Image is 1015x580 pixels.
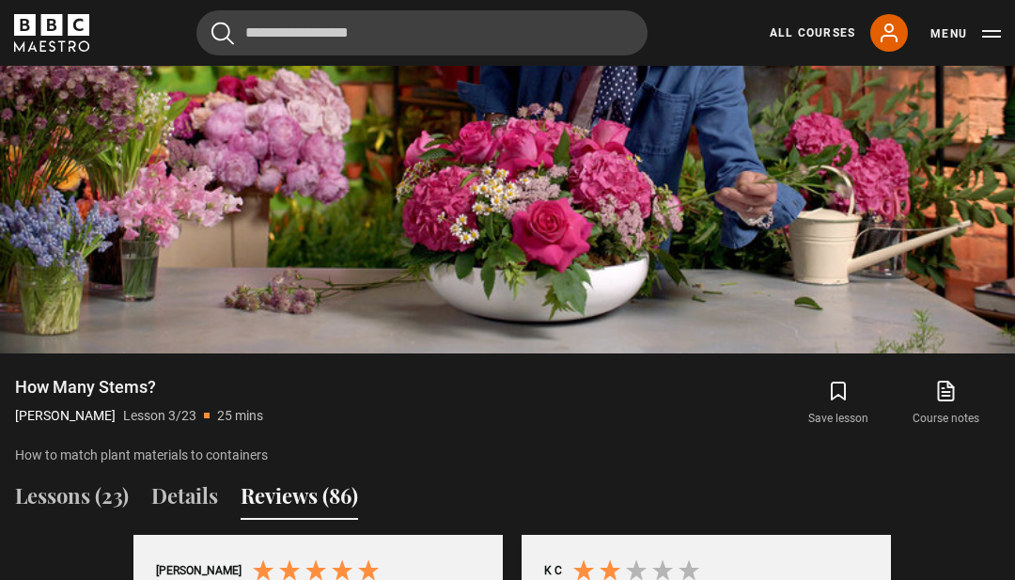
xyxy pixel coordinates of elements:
a: All Courses [770,24,855,41]
p: How to match plant materials to containers [15,446,1000,465]
button: Save lesson [785,376,892,431]
button: Lessons (23) [15,480,129,520]
p: Lesson 3/23 [123,406,196,426]
h1: How Many Stems? [15,376,263,399]
p: [PERSON_NAME] [15,406,116,426]
a: Course notes [893,376,1000,431]
p: 25 mins [217,406,263,426]
input: Search [196,10,648,55]
div: K C [544,563,562,579]
button: Details [151,480,218,520]
button: Toggle navigation [930,24,1001,43]
button: Reviews (86) [241,480,358,520]
div: [PERSON_NAME] [156,563,242,579]
button: Submit the search query [211,22,234,45]
svg: BBC Maestro [14,14,89,52]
